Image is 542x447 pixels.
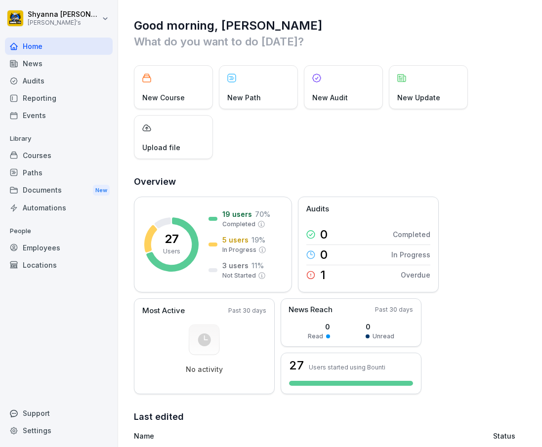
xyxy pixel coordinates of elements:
a: Employees [5,239,113,256]
p: No activity [186,365,223,374]
p: What do you want to do [DATE]? [134,34,527,49]
a: Home [5,38,113,55]
p: Completed [393,229,430,240]
p: People [5,223,113,239]
p: 19 % [251,235,265,245]
p: Past 30 days [375,305,413,314]
h2: Last edited [134,410,527,424]
p: Past 30 days [228,306,266,315]
a: Events [5,107,113,124]
p: New Path [227,92,261,103]
p: Shyanna [PERSON_NAME] [28,10,100,19]
h2: Overview [134,175,527,189]
a: Audits [5,72,113,89]
p: 0 [366,322,394,332]
p: 0 [320,249,328,261]
p: Overdue [401,270,430,280]
div: New [93,185,110,196]
p: [PERSON_NAME]'s [28,19,100,26]
p: Name [134,431,380,441]
p: Unread [373,332,394,341]
div: Documents [5,181,113,200]
p: In Progress [222,245,256,254]
p: Users [163,247,180,256]
p: 27 [165,233,179,245]
a: News [5,55,113,72]
p: In Progress [391,249,430,260]
p: 0 [320,229,328,241]
p: 5 users [222,235,249,245]
a: Automations [5,199,113,216]
a: Settings [5,422,113,439]
p: 19 users [222,209,252,219]
p: 1 [320,269,326,281]
p: Most Active [142,305,185,317]
p: Status [493,431,515,441]
p: Completed [222,220,255,229]
p: Read [308,332,323,341]
p: Library [5,131,113,147]
p: 70 % [255,209,270,219]
p: Users started using Bounti [309,364,385,371]
p: 3 users [222,260,249,271]
p: 0 [308,322,330,332]
p: New Audit [312,92,348,103]
h1: Good morning, [PERSON_NAME] [134,18,527,34]
p: 11 % [251,260,264,271]
p: New Update [397,92,440,103]
a: Reporting [5,89,113,107]
div: Support [5,405,113,422]
a: Locations [5,256,113,274]
p: Not Started [222,271,256,280]
p: Upload file [142,142,180,153]
a: Courses [5,147,113,164]
p: News Reach [289,304,333,316]
a: DocumentsNew [5,181,113,200]
a: Paths [5,164,113,181]
p: Audits [306,203,329,215]
p: New Course [142,92,185,103]
h3: 27 [289,360,304,371]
